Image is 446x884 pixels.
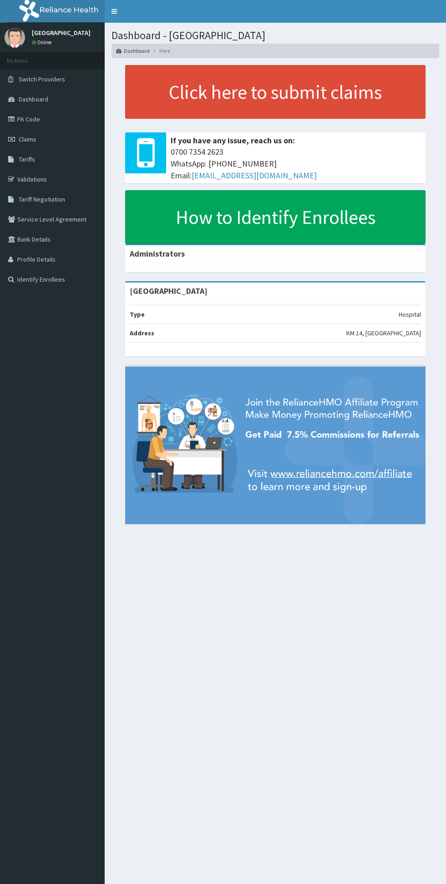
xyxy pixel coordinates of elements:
p: Hospital [399,310,421,319]
a: Online [32,39,54,45]
b: Address [130,329,154,337]
li: Here [151,47,170,55]
img: provider-team-banner.png [125,367,426,524]
a: [EMAIL_ADDRESS][DOMAIN_NAME] [192,170,317,181]
span: Claims [19,135,36,143]
b: Type [130,310,145,318]
span: Dashboard [19,95,48,103]
a: How to Identify Enrollees [125,190,426,244]
span: Tariffs [19,155,35,163]
p: KM 14, [GEOGRAPHIC_DATA] [346,328,421,338]
h1: Dashboard - [GEOGRAPHIC_DATA] [111,30,439,41]
span: Switch Providers [19,75,65,83]
p: [GEOGRAPHIC_DATA] [32,30,91,36]
span: 0700 7354 2623 WhatsApp: [PHONE_NUMBER] Email: [171,146,421,181]
span: Tariff Negotiation [19,195,65,203]
a: Click here to submit claims [125,65,426,119]
img: User Image [5,27,25,48]
b: Administrators [130,248,185,259]
a: Dashboard [116,47,150,55]
b: If you have any issue, reach us on: [171,135,295,146]
strong: [GEOGRAPHIC_DATA] [130,286,208,296]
